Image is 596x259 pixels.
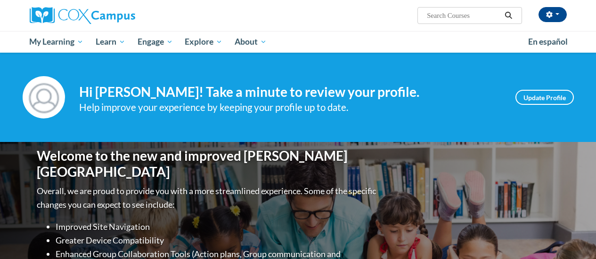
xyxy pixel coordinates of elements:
h4: Hi [PERSON_NAME]! Take a minute to review your profile. [79,84,501,100]
h1: Welcome to the new and improved [PERSON_NAME][GEOGRAPHIC_DATA] [37,148,378,180]
a: Update Profile [515,90,574,105]
button: Account Settings [539,7,567,22]
a: En español [522,32,574,52]
a: My Learning [24,31,90,53]
span: Learn [96,36,125,47]
a: Explore [179,31,229,53]
button: Search [501,10,515,21]
span: En español [528,37,568,47]
span: Engage [138,36,173,47]
span: Explore [185,36,222,47]
iframe: Button to launch messaging window [558,221,588,251]
a: About [229,31,273,53]
li: Greater Device Compatibility [56,234,378,247]
a: Engage [131,31,179,53]
span: My Learning [29,36,83,47]
a: Cox Campus [30,7,199,24]
img: Profile Image [23,76,65,118]
div: Help improve your experience by keeping your profile up to date. [79,100,501,115]
div: Main menu [23,31,574,53]
li: Improved Site Navigation [56,220,378,234]
img: Cox Campus [30,7,135,24]
p: Overall, we are proud to provide you with a more streamlined experience. Some of the specific cha... [37,184,378,212]
span: About [235,36,267,47]
input: Search Courses [426,10,501,21]
a: Learn [90,31,131,53]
